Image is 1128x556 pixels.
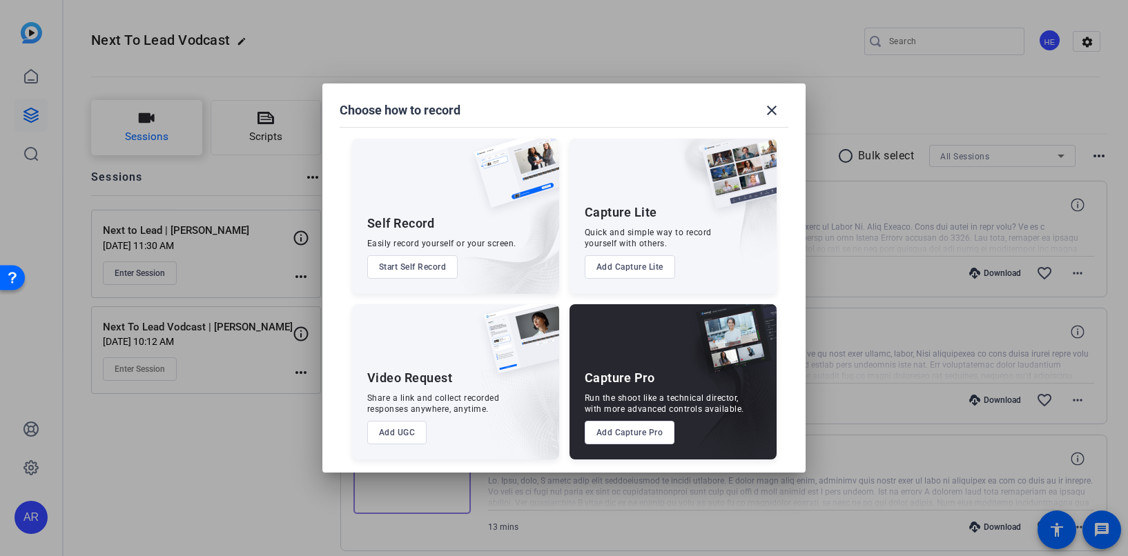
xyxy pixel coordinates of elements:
[367,393,500,415] div: Share a link and collect recorded responses anywhere, anytime.
[439,168,559,294] img: embarkstudio-self-record.png
[585,370,655,386] div: Capture Pro
[585,421,675,444] button: Add Capture Pro
[367,238,516,249] div: Easily record yourself or your screen.
[764,102,780,119] mat-icon: close
[691,139,777,223] img: capture-lite.png
[674,321,777,459] img: embarkstudio-capture-pro.png
[464,139,559,221] img: self-record.png
[585,255,675,279] button: Add Capture Lite
[685,304,777,388] img: capture-pro.png
[653,139,777,277] img: embarkstudio-capture-lite.png
[474,304,559,388] img: ugc-content.png
[367,370,453,386] div: Video Request
[367,215,435,232] div: Self Record
[340,102,460,119] h1: Choose how to record
[367,421,427,444] button: Add UGC
[367,255,458,279] button: Start Self Record
[585,393,744,415] div: Run the shoot like a technical director, with more advanced controls available.
[585,204,657,221] div: Capture Lite
[479,347,559,459] img: embarkstudio-ugc-content.png
[585,227,712,249] div: Quick and simple way to record yourself with others.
